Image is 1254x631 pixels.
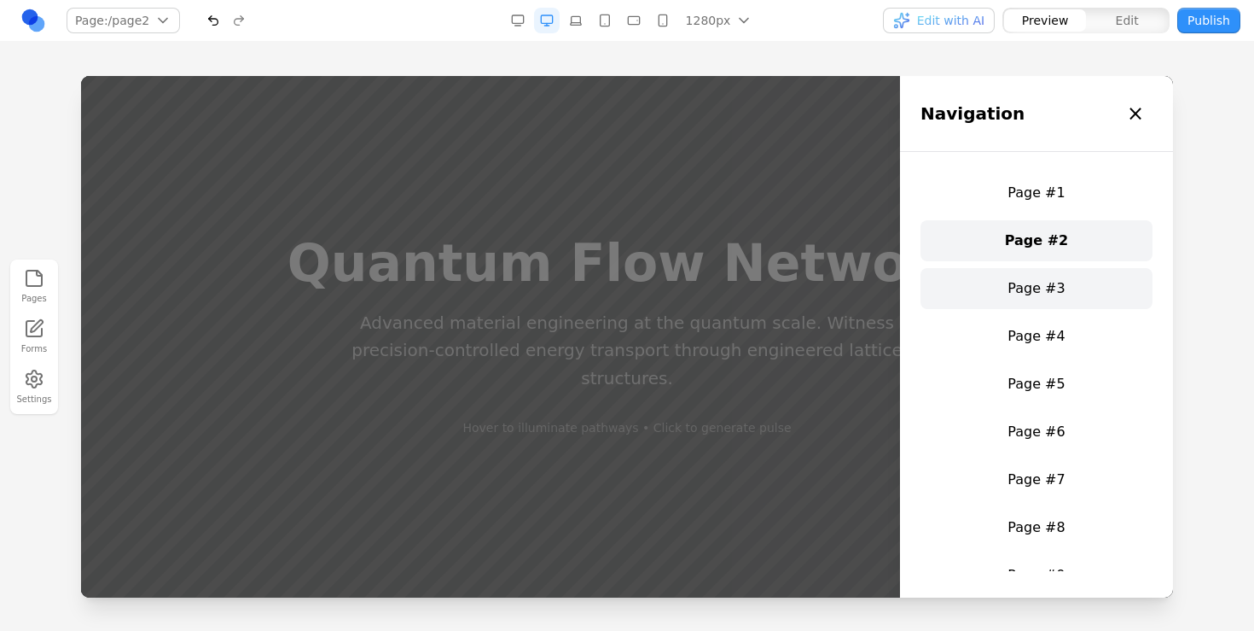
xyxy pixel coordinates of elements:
button: Desktop Wide [505,8,531,33]
a: Page #6 [839,336,1071,377]
a: Page #3 [839,192,1071,233]
span: Preview [1022,12,1069,29]
button: Publish [1177,8,1240,33]
a: Page #7 [839,383,1071,424]
a: Page #4 [839,240,1071,281]
button: Edit with AI [883,8,995,33]
a: Forms [15,315,53,359]
button: Tablet [592,8,618,33]
a: Page #2 [839,144,1071,185]
a: Page #8 [839,431,1071,472]
span: Edit with AI [917,12,984,29]
span: Edit [1116,12,1139,29]
button: Laptop [563,8,589,33]
iframe: Preview [81,76,1173,598]
button: Desktop [534,8,560,33]
button: Pages [15,265,53,308]
button: Mobile [650,8,676,33]
a: Page #9 [839,479,1071,520]
button: Page:/page2 [67,8,180,33]
button: 1280px [679,8,757,33]
a: Page #5 [839,288,1071,329]
button: Mobile Landscape [621,8,647,33]
a: Page #1 [839,96,1071,137]
button: Settings [15,365,53,409]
